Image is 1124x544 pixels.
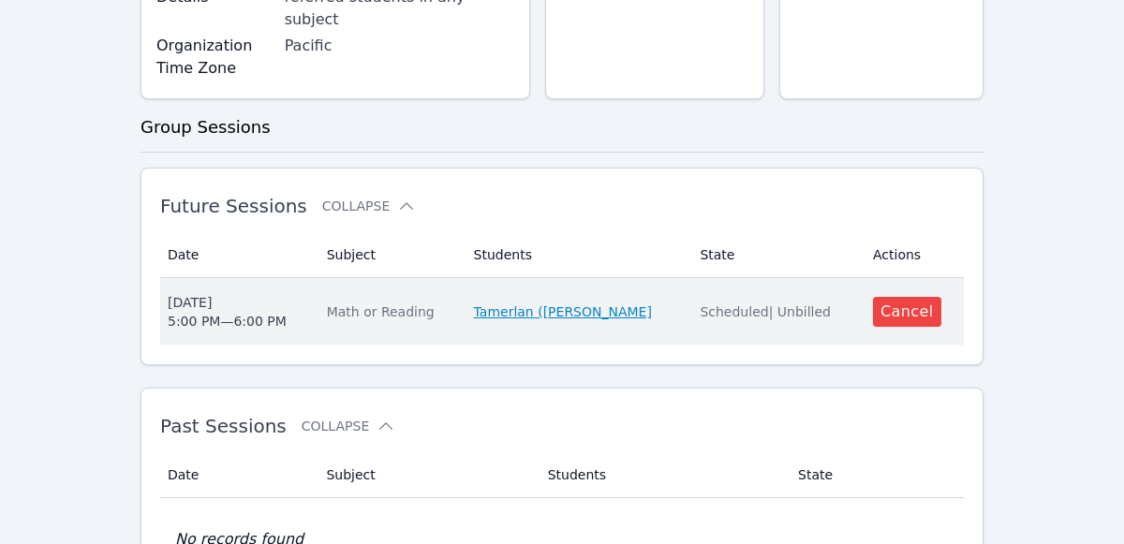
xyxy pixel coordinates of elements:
[302,417,395,435] button: Collapse
[160,452,315,498] th: Date
[873,297,941,327] button: Cancel
[160,195,307,217] span: Future Sessions
[688,232,862,278] th: State
[316,232,463,278] th: Subject
[862,232,964,278] th: Actions
[315,452,536,498] th: Subject
[322,197,416,215] button: Collapse
[160,278,964,346] tr: [DATE]5:00 PM—6:00 PMMath or ReadingTamerlan ([PERSON_NAME]Scheduled| UnbilledCancel
[327,302,451,321] div: Math or Reading
[463,232,689,278] th: Students
[537,452,787,498] th: Students
[160,415,287,437] span: Past Sessions
[285,35,514,57] div: Pacific
[156,35,274,80] label: Organization Time Zone
[160,232,316,278] th: Date
[700,304,831,319] span: Scheduled | Unbilled
[140,114,983,140] h3: Group Sessions
[787,452,964,498] th: State
[474,302,652,321] a: Tamerlan ([PERSON_NAME]
[168,293,287,331] div: [DATE] 5:00 PM — 6:00 PM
